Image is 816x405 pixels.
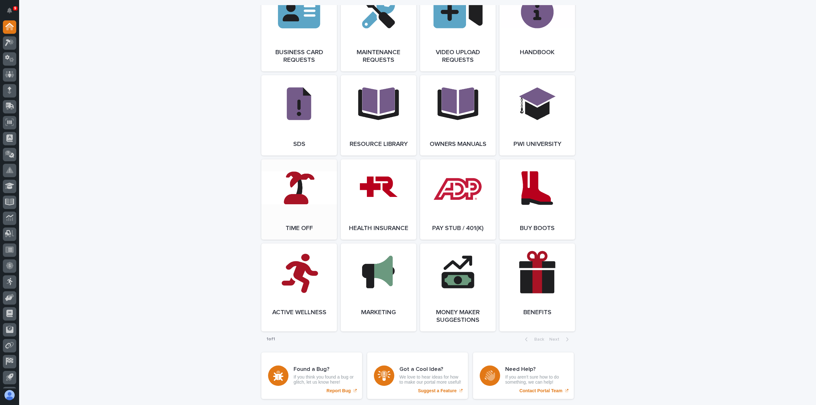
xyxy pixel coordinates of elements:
h3: Found a Bug? [294,366,355,373]
a: Active Wellness [261,243,337,331]
div: Notifications9 [8,8,16,18]
p: 1 of 1 [261,331,280,347]
a: Time Off [261,159,337,240]
p: We love to hear ideas for how to make our portal more useful! [399,374,461,385]
h3: Got a Cool Idea? [399,366,461,373]
p: Report Bug [326,388,351,394]
button: Next [547,336,574,342]
button: Back [520,336,547,342]
a: Suggest a Feature [367,352,468,399]
p: 9 [14,6,16,11]
p: If you aren't sure how to do something, we can help! [505,374,567,385]
a: Resource Library [341,75,416,155]
a: Benefits [499,243,575,331]
button: Notifications [3,4,16,17]
a: Contact Portal Team [473,352,574,399]
a: Marketing [341,243,416,331]
button: users-avatar [3,388,16,402]
span: Back [530,337,544,342]
a: Owners Manuals [420,75,496,155]
h3: Need Help? [505,366,567,373]
a: Buy Boots [499,159,575,240]
p: Contact Portal Team [519,388,562,394]
span: Next [549,337,563,342]
a: Health Insurance [341,159,416,240]
p: If you think you found a bug or glitch, let us know here! [294,374,355,385]
a: Money Maker Suggestions [420,243,496,331]
a: Report Bug [261,352,362,399]
a: PWI University [499,75,575,155]
a: SDS [261,75,337,155]
p: Suggest a Feature [418,388,456,394]
a: Pay Stub / 401(k) [420,159,496,240]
